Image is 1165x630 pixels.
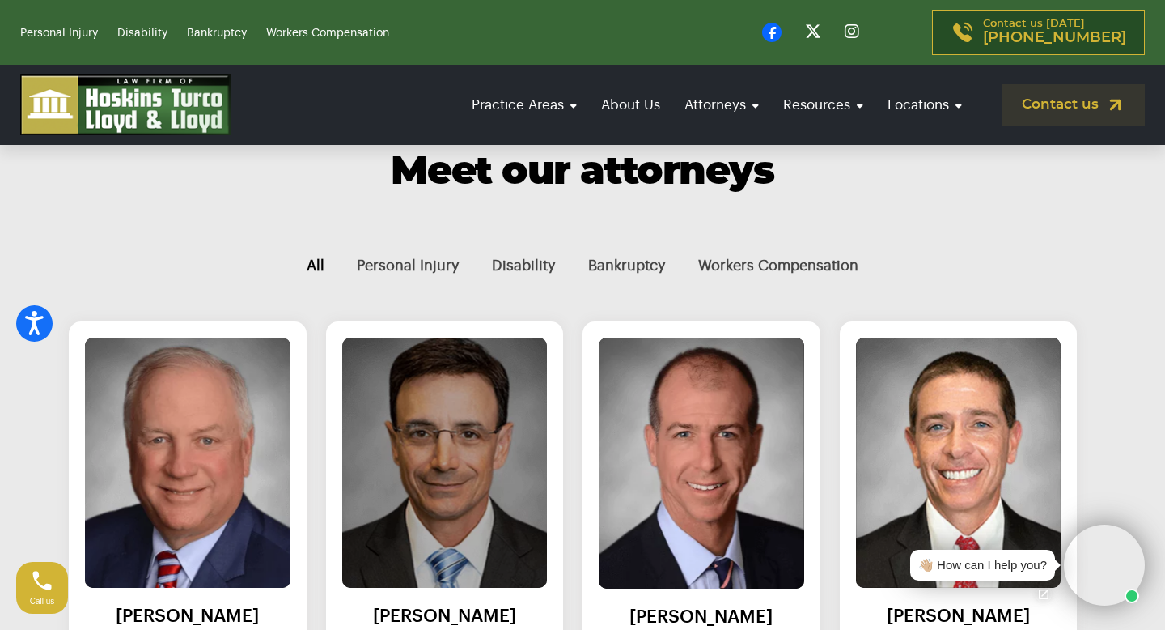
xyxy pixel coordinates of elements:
[187,28,247,39] a: Bankruptcy
[1027,577,1061,611] a: Open chat
[887,607,1030,625] a: [PERSON_NAME]
[593,82,668,128] a: About Us
[856,338,1061,588] img: ian_lloyd
[85,338,290,588] img: Steve Hoskins
[464,82,585,128] a: Practice Areas
[20,28,98,39] a: Personal Injury
[290,239,341,293] button: All
[30,597,55,606] span: Call us
[599,338,804,589] img: Colin Lloyd
[983,30,1126,46] span: [PHONE_NUMBER]
[476,239,572,293] button: Disability
[342,338,548,588] a: louis_turco
[983,19,1126,46] p: Contact us [DATE]
[629,608,773,626] a: [PERSON_NAME]
[775,82,871,128] a: Resources
[1002,84,1145,126] a: Contact us
[879,82,970,128] a: Locations
[69,151,1096,194] h2: Meet our attorneys
[20,74,231,135] img: logo
[918,556,1047,575] div: 👋🏼 How can I help you?
[266,28,389,39] a: Workers Compensation
[341,239,476,293] button: Personal Injury
[676,82,767,128] a: Attorneys
[682,239,875,293] button: Workers Compensation
[117,28,167,39] a: Disability
[332,326,557,601] img: louis_turco
[373,607,516,625] a: [PERSON_NAME]
[572,239,682,293] button: Bankruptcy
[116,607,259,625] a: [PERSON_NAME]
[932,10,1145,55] a: Contact us [DATE][PHONE_NUMBER]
